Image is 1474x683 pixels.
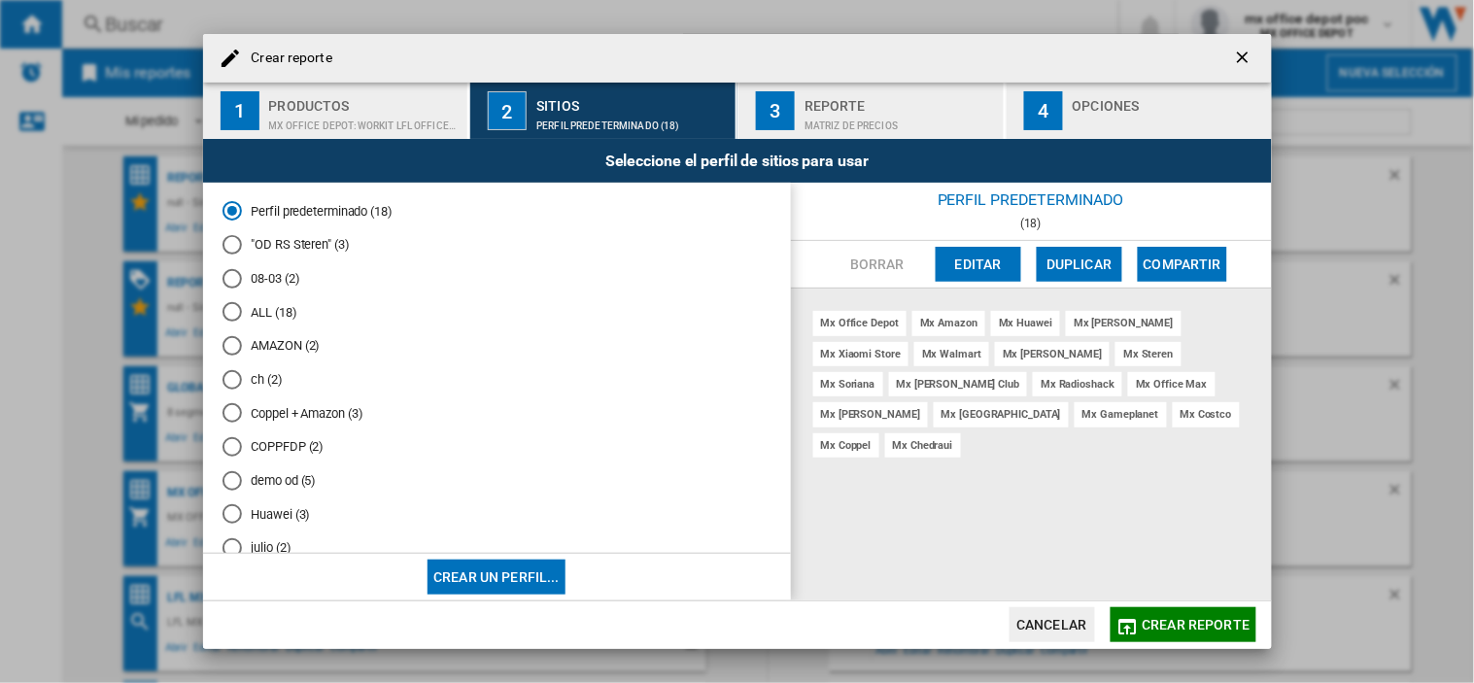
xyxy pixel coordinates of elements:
[1138,247,1227,282] button: Compartir
[203,83,470,139] button: 1 Productos MX OFFICE DEPOT:Workit lfl officedepot mx
[269,90,461,111] div: Productos
[223,404,771,423] md-radio-button: Coppel + Amazon (3)
[791,217,1272,230] div: (18)
[914,342,989,366] div: mx walmart
[470,83,737,139] button: 2 Sitios Perfil predeterminado (18)
[1143,617,1251,632] span: Crear reporte
[885,433,961,458] div: mx chedraui
[1033,372,1122,396] div: mx radioshack
[1066,311,1181,335] div: mx [PERSON_NAME]
[223,269,771,288] md-radio-button: 08-03 (2)
[223,337,771,356] md-radio-button: AMAZON (2)
[813,433,879,458] div: mx coppel
[889,372,1028,396] div: mx [PERSON_NAME] club
[1037,247,1122,282] button: Duplicar
[242,49,332,68] h4: Crear reporte
[223,303,771,322] md-radio-button: ALL (18)
[1225,39,1264,78] button: getI18NText('BUTTONS.CLOSE_DIALOG')
[1024,91,1063,130] div: 4
[1128,372,1216,396] div: mx office max
[813,342,909,366] div: mx xiaomi store
[223,471,771,490] md-radio-button: demo od (5)
[536,90,728,111] div: Sitios
[223,236,771,255] md-radio-button: "OD RS Steren" (3)
[203,139,1272,183] div: Seleccione el perfil de sitios para usar
[1075,402,1167,427] div: mx gameplanet
[428,560,566,595] button: Crear un perfil...
[1010,607,1095,642] button: Cancelar
[936,247,1021,282] button: Editar
[223,370,771,389] md-radio-button: ch (2)
[269,111,461,131] div: MX OFFICE DEPOT:Workit lfl officedepot mx
[223,539,771,558] md-radio-button: julio (2)
[223,202,771,221] md-radio-button: Perfil predeterminado (18)
[223,505,771,524] md-radio-button: Huawei (3)
[738,83,1006,139] button: 3 Reporte Matriz de precios
[221,91,259,130] div: 1
[835,247,920,282] button: Borrar
[934,402,1069,427] div: mx [GEOGRAPHIC_DATA]
[223,438,771,457] md-radio-button: COPPFDP (2)
[791,183,1272,217] div: Perfil predeterminado
[488,91,527,130] div: 2
[813,311,908,335] div: mx office depot
[756,91,795,130] div: 3
[813,372,883,396] div: mx soriana
[805,90,996,111] div: Reporte
[1111,607,1256,642] button: Crear reporte
[813,402,928,427] div: mx [PERSON_NAME]
[912,311,985,335] div: mx amazon
[1073,90,1264,111] div: Opciones
[1007,83,1272,139] button: 4 Opciones
[1173,402,1240,427] div: mx costco
[805,111,996,131] div: Matriz de precios
[991,311,1060,335] div: mx huawei
[1115,342,1181,366] div: mx steren
[536,111,728,131] div: Perfil predeterminado (18)
[995,342,1110,366] div: mx [PERSON_NAME]
[1233,48,1256,71] ng-md-icon: getI18NText('BUTTONS.CLOSE_DIALOG')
